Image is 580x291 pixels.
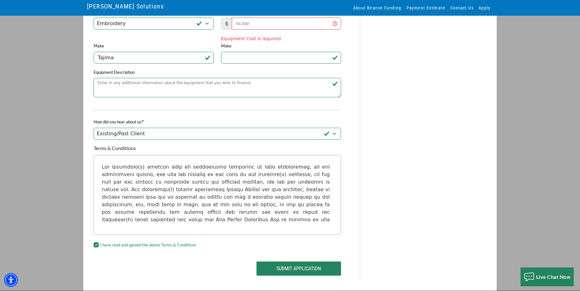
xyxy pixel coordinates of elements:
[221,18,232,30] span: $
[99,160,336,223] textarea: Text area
[221,43,231,49] label: Make
[94,119,144,125] label: How did you hear about us?*
[87,1,164,12] a: [PERSON_NAME] Solutions
[4,273,18,287] div: Accessibility Menu
[100,242,196,248] label: I have read and agreed the above Terms & Conditions
[94,43,104,49] label: Make
[94,69,135,76] label: Equipment Description
[256,261,341,276] button: Submit Application
[536,274,571,280] span: Live Chat Now
[232,18,341,30] input: 50,000
[520,267,574,286] button: Live Chat Now
[94,257,174,278] iframe: reCAPTCHA
[221,35,341,42] div: Equipment Cost is required.
[94,144,341,152] p: Terms & Conditions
